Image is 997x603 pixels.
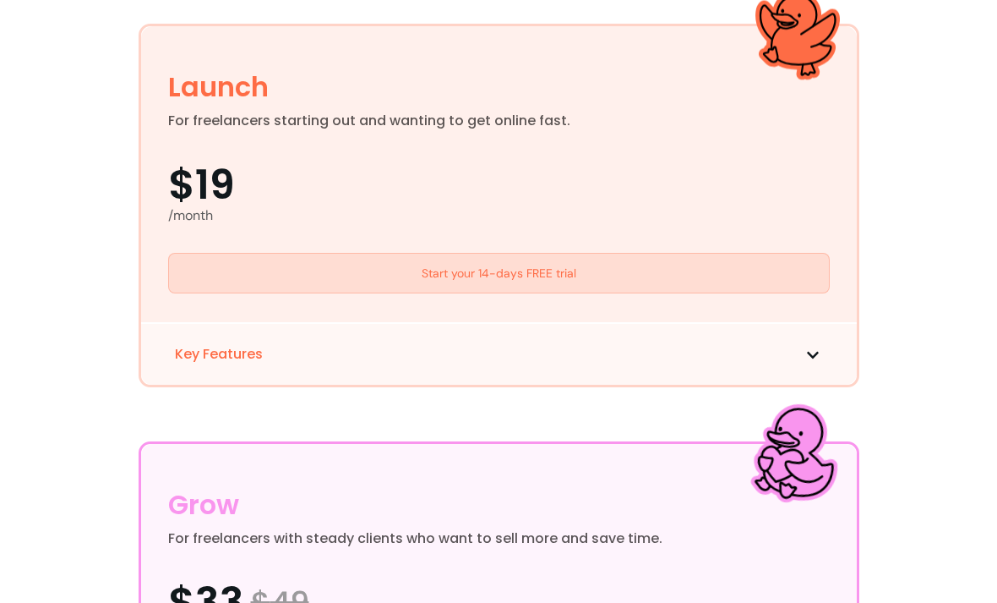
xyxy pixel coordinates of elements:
[168,111,570,131] div: For freelancers starting out and wanting to get online fast.
[175,344,823,365] button: Key Features
[168,165,235,206] span: $19
[175,344,263,365] span: Key Features
[168,485,239,525] div: Grow
[168,206,830,226] div: /month
[168,529,662,549] div: For freelancers with steady clients who want to sell more and save time.
[168,67,269,107] div: Launch
[168,253,830,293] a: Start your 14-days FREE trial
